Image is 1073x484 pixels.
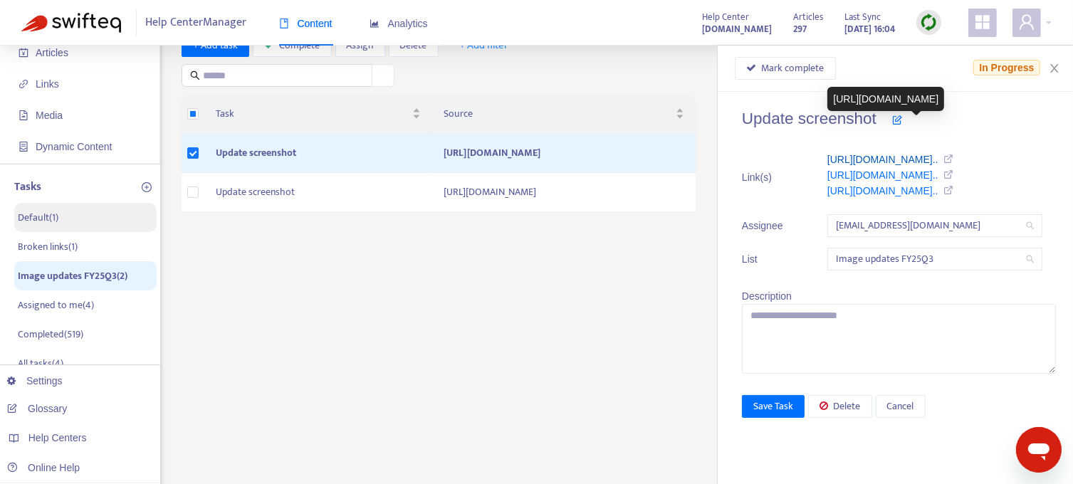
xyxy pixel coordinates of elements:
[808,395,872,418] button: Delete
[836,215,1034,236] span: support@sendible.com
[844,21,895,37] strong: [DATE] 16:04
[7,403,67,414] a: Glossary
[844,9,881,25] span: Last Sync
[460,37,509,54] span: + Add filter
[735,57,836,80] button: Mark complete
[1049,63,1060,74] span: close
[432,134,696,173] td: [URL][DOMAIN_NAME]
[827,169,938,181] a: [URL][DOMAIN_NAME]..
[370,18,428,29] span: Analytics
[1026,255,1035,263] span: search
[14,179,41,196] p: Tasks
[279,18,333,29] span: Content
[28,432,87,443] span: Help Centers
[742,290,792,302] span: Description
[279,19,289,28] span: book
[920,14,938,31] img: sync.dc5367851b00ba804db3.png
[204,95,432,134] th: Task
[190,70,200,80] span: search
[7,375,63,386] a: Settings
[432,95,696,134] th: Source
[887,399,914,414] span: Cancel
[216,106,409,122] span: Task
[827,87,944,111] div: [URL][DOMAIN_NAME]
[21,13,121,33] img: Swifteq
[36,47,68,58] span: Articles
[432,173,696,212] td: [URL][DOMAIN_NAME]
[444,106,673,122] span: Source
[36,78,59,90] span: Links
[1018,14,1035,31] span: user
[973,60,1040,75] span: In Progress
[762,60,825,76] span: Mark complete
[753,399,793,414] span: Save Task
[18,210,58,225] p: Default ( 1 )
[19,142,28,152] span: container
[142,182,152,192] span: plus-circle
[19,48,28,58] span: account-book
[742,395,805,418] button: Save Task
[836,248,1034,270] span: Image updates FY25Q3
[204,134,432,173] td: Update screenshot
[36,110,63,121] span: Media
[876,395,926,418] button: Cancel
[793,9,823,25] span: Articles
[742,109,1056,128] h4: Update screenshot
[827,185,938,196] a: [URL][DOMAIN_NAME]..
[18,268,127,283] p: Image updates FY25Q3 ( 2 )
[19,79,28,89] span: link
[1026,221,1035,230] span: search
[1016,427,1062,473] iframe: Button to launch messaging window
[18,298,94,312] p: Assigned to me ( 4 )
[702,9,749,25] span: Help Center
[742,169,792,185] span: Link(s)
[18,356,63,371] p: All tasks ( 4 )
[702,21,772,37] a: [DOMAIN_NAME]
[146,9,247,36] span: Help Center Manager
[974,14,991,31] span: appstore
[7,462,80,473] a: Online Help
[18,327,83,342] p: Completed ( 519 )
[793,21,807,37] strong: 297
[19,110,28,120] span: file-image
[370,19,380,28] span: area-chart
[834,399,861,414] span: Delete
[1045,62,1064,75] button: Close
[742,251,792,267] span: List
[827,154,938,165] a: [URL][DOMAIN_NAME]..
[36,141,112,152] span: Dynamic Content
[742,218,792,233] span: Assignee
[18,239,78,254] p: Broken links ( 1 )
[204,173,432,212] td: Update screenshot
